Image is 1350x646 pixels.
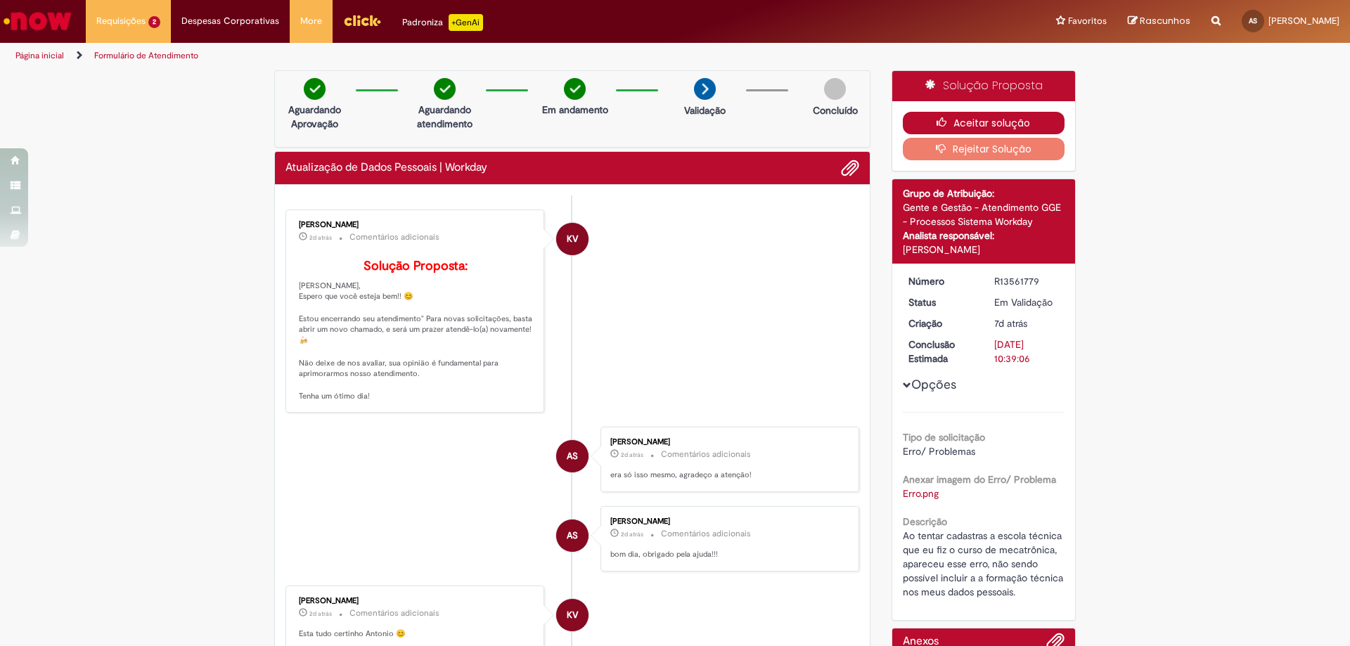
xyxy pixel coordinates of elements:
div: Solução Proposta [892,71,1076,101]
img: click_logo_yellow_360x200.png [343,10,381,31]
div: Gente e Gestão - Atendimento GGE - Processos Sistema Workday [903,200,1065,228]
b: Solução Proposta: [364,258,468,274]
time: 24/09/2025 09:34:58 [994,317,1027,330]
div: [PERSON_NAME] [299,597,533,605]
div: Karine Vieira [556,599,589,631]
time: 29/09/2025 10:20:22 [621,530,643,538]
span: 7d atrás [994,317,1027,330]
p: Em andamento [542,103,608,117]
div: Antonio Mateus Da Silva [556,440,589,472]
dt: Status [898,295,984,309]
p: Aguardando atendimento [411,103,479,131]
b: Anexar imagem do Erro/ Problema [903,473,1056,486]
p: Validação [684,103,726,117]
div: Analista responsável: [903,228,1065,243]
time: 29/09/2025 10:03:03 [309,609,332,618]
span: AS [567,519,578,553]
small: Comentários adicionais [349,607,439,619]
div: [PERSON_NAME] [299,221,533,229]
dt: Número [898,274,984,288]
span: 2d atrás [309,233,332,242]
p: Concluído [813,103,858,117]
div: Padroniza [402,14,483,31]
p: +GenAi [449,14,483,31]
p: [PERSON_NAME], Espero que você esteja bem!! 😊 Estou encerrando seu atendimento" Para novas solici... [299,259,533,402]
span: Favoritos [1068,14,1107,28]
span: More [300,14,322,28]
ul: Trilhas de página [11,43,889,69]
div: [DATE] 10:39:06 [994,337,1060,366]
a: Download de Erro.png [903,487,939,500]
small: Comentários adicionais [661,528,751,540]
button: Adicionar anexos [841,159,859,177]
button: Aceitar solução [903,112,1065,134]
img: ServiceNow [1,7,74,35]
b: Tipo de solicitação [903,431,985,444]
img: check-circle-green.png [304,78,326,100]
span: 2d atrás [621,530,643,538]
span: KV [567,222,578,256]
div: R13561779 [994,274,1060,288]
div: [PERSON_NAME] [610,517,844,526]
span: [PERSON_NAME] [1268,15,1339,27]
span: 2 [148,16,160,28]
div: [PERSON_NAME] [903,243,1065,257]
small: Comentários adicionais [349,231,439,243]
p: bom dia, obrigado pela ajuda!!! [610,549,844,560]
img: img-circle-grey.png [824,78,846,100]
div: Grupo de Atribuição: [903,186,1065,200]
span: Requisições [96,14,146,28]
p: era só isso mesmo, agradeço a atenção! [610,470,844,481]
h2: Atualização de Dados Pessoais | Workday Histórico de tíquete [285,162,487,174]
img: check-circle-green.png [434,78,456,100]
div: [PERSON_NAME] [610,438,844,446]
time: 29/09/2025 10:21:26 [621,451,643,459]
dt: Criação [898,316,984,330]
img: arrow-next.png [694,78,716,100]
span: Erro/ Problemas [903,445,975,458]
b: Descrição [903,515,947,528]
small: Comentários adicionais [661,448,751,460]
div: Antonio Mateus Da Silva [556,519,589,552]
button: Rejeitar Solução [903,138,1065,160]
span: Rascunhos [1140,14,1190,27]
span: 2d atrás [621,451,643,459]
span: Ao tentar cadastras a escola técnica que eu fiz o curso de mecatrônica, apareceu esse erro, não s... [903,529,1066,598]
dt: Conclusão Estimada [898,337,984,366]
span: AS [1249,16,1257,25]
time: 29/09/2025 10:53:25 [309,233,332,242]
span: Despesas Corporativas [181,14,279,28]
div: 24/09/2025 09:34:58 [994,316,1060,330]
a: Página inicial [15,50,64,61]
div: Em Validação [994,295,1060,309]
span: AS [567,439,578,473]
img: check-circle-green.png [564,78,586,100]
p: Aguardando Aprovação [281,103,349,131]
div: Karine Vieira [556,223,589,255]
span: 2d atrás [309,609,332,618]
a: Rascunhos [1128,15,1190,28]
a: Formulário de Atendimento [94,50,198,61]
span: KV [567,598,578,632]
